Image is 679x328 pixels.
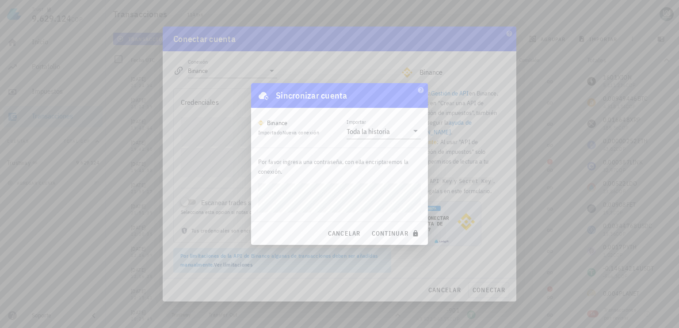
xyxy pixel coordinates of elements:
p: Por favor ingresa una contraseña, con ella encriptaremos la conexión. [258,157,421,176]
span: Nueva conexión [282,129,320,136]
button: continuar [368,225,424,241]
div: Sincronizar cuenta [276,88,347,103]
span: cancelar [327,229,360,237]
span: Importado [258,129,319,136]
button: cancelar [324,225,364,241]
label: Importar [347,118,366,125]
span: continuar [371,229,421,237]
img: 270.png [258,120,263,126]
div: ImportarToda la historia [347,124,421,139]
div: Binance [267,118,288,127]
div: Toda la historia [347,127,390,136]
